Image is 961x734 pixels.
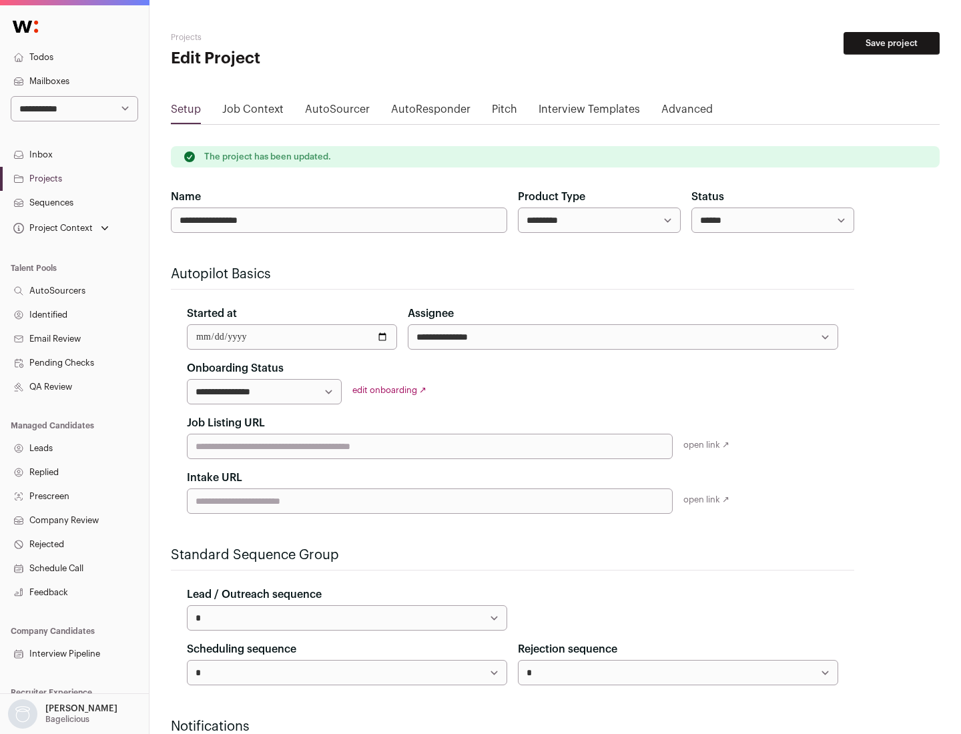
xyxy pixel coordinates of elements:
p: Bagelicious [45,714,89,725]
h2: Autopilot Basics [171,265,854,284]
label: Status [691,189,724,205]
label: Rejection sequence [518,641,617,657]
label: Onboarding Status [187,360,284,376]
label: Assignee [408,306,454,322]
img: nopic.png [8,699,37,729]
label: Started at [187,306,237,322]
label: Intake URL [187,470,242,486]
p: [PERSON_NAME] [45,703,117,714]
a: AutoResponder [391,101,470,123]
div: Project Context [11,223,93,234]
h2: Projects [171,32,427,43]
label: Scheduling sequence [187,641,296,657]
label: Lead / Outreach sequence [187,587,322,603]
img: Wellfound [5,13,45,40]
a: Job Context [222,101,284,123]
button: Open dropdown [11,219,111,238]
label: Job Listing URL [187,415,265,431]
button: Open dropdown [5,699,120,729]
a: AutoSourcer [305,101,370,123]
a: Setup [171,101,201,123]
a: Advanced [661,101,713,123]
h1: Edit Project [171,48,427,69]
label: Name [171,189,201,205]
label: Product Type [518,189,585,205]
button: Save project [844,32,940,55]
a: Interview Templates [539,101,640,123]
a: edit onboarding ↗ [352,386,426,394]
p: The project has been updated. [204,151,331,162]
a: Pitch [492,101,517,123]
h2: Standard Sequence Group [171,546,854,565]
